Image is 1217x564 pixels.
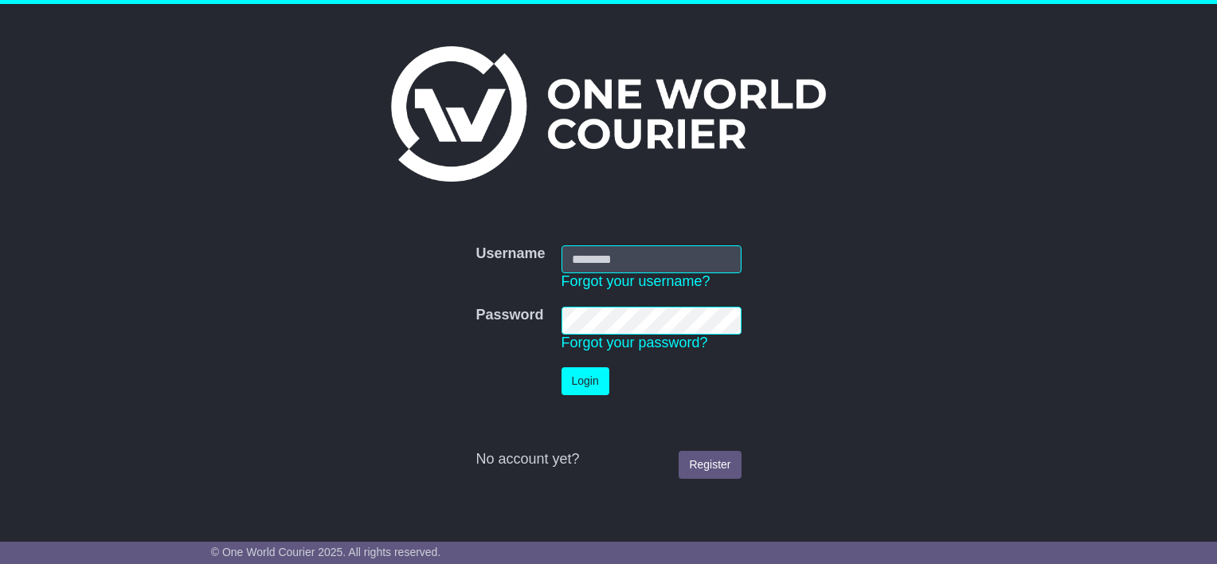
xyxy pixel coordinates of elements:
[391,46,826,182] img: One World
[562,335,708,351] a: Forgot your password?
[475,245,545,263] label: Username
[562,367,609,395] button: Login
[211,546,441,558] span: © One World Courier 2025. All rights reserved.
[562,273,710,289] a: Forgot your username?
[475,307,543,324] label: Password
[475,451,741,468] div: No account yet?
[679,451,741,479] a: Register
